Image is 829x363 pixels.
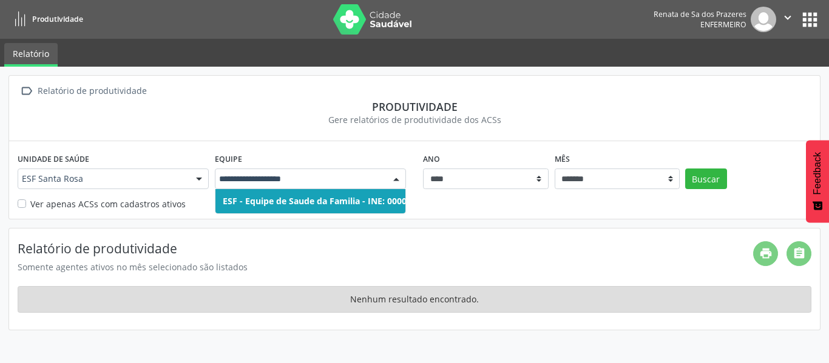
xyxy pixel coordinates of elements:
span: ESF - Equipe de Saude da Familia - INE: 0000143898 [223,195,436,207]
span: Enfermeiro [700,19,746,30]
button: Feedback - Mostrar pesquisa [806,140,829,222]
i:  [18,82,35,100]
div: Produtividade [18,100,811,113]
button:  [776,7,799,32]
div: Renata de Sa dos Prazeres [654,9,746,19]
label: Equipe [215,150,242,168]
img: img [751,7,776,32]
label: Unidade de saúde [18,150,89,168]
span: ESF Santa Rosa [22,173,184,185]
div: Gere relatórios de produtividade dos ACSs [18,113,811,126]
i:  [781,11,794,24]
a: Relatório [4,43,58,67]
div: Relatório de produtividade [35,82,149,100]
label: Ano [423,150,440,168]
button: apps [799,9,821,30]
h4: Relatório de produtividade [18,241,753,256]
a: Produtividade [8,9,83,29]
div: Nenhum resultado encontrado. [18,286,811,313]
a:  Relatório de produtividade [18,82,149,100]
span: Produtividade [32,14,83,24]
button: Buscar [685,168,727,189]
label: Mês [555,150,570,168]
span: Feedback [812,152,823,195]
div: Somente agentes ativos no mês selecionado são listados [18,261,753,273]
label: Ver apenas ACSs com cadastros ativos [30,198,186,210]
